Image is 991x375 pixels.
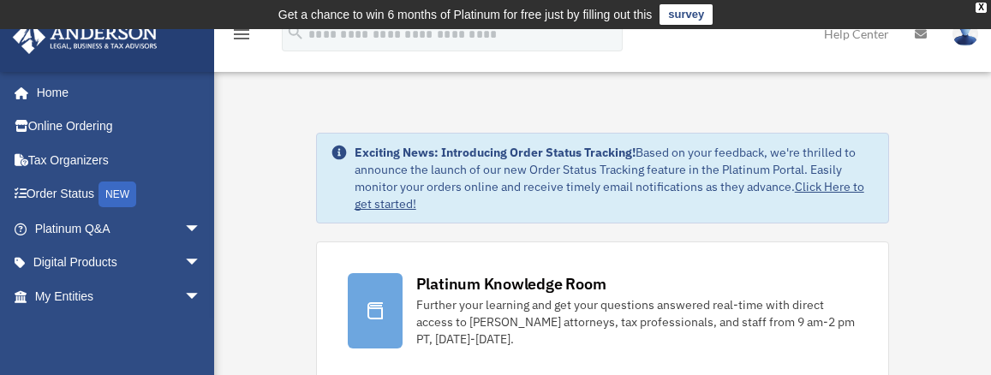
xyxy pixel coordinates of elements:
[99,182,136,207] div: NEW
[416,273,606,295] div: Platinum Knowledge Room
[231,24,252,45] i: menu
[12,279,227,313] a: My Entitiesarrow_drop_down
[12,246,227,280] a: Digital Productsarrow_drop_down
[12,143,227,177] a: Tax Organizers
[12,75,218,110] a: Home
[12,211,227,246] a: Platinum Q&Aarrow_drop_down
[184,313,218,348] span: arrow_drop_down
[416,296,858,348] div: Further your learning and get your questions answered real-time with direct access to [PERSON_NAM...
[355,145,636,160] strong: Exciting News: Introducing Order Status Tracking!
[660,4,713,25] a: survey
[952,21,978,46] img: User Pic
[184,246,218,281] span: arrow_drop_down
[976,3,987,13] div: close
[8,21,163,54] img: Anderson Advisors Platinum Portal
[355,179,864,211] a: Click Here to get started!
[12,177,227,212] a: Order StatusNEW
[184,279,218,314] span: arrow_drop_down
[12,313,227,348] a: My Anderson Teamarrow_drop_down
[286,23,305,42] i: search
[12,110,227,144] a: Online Ordering
[184,211,218,247] span: arrow_drop_down
[278,4,653,25] div: Get a chance to win 6 months of Platinum for free just by filling out this
[231,30,252,45] a: menu
[355,144,875,212] div: Based on your feedback, we're thrilled to announce the launch of our new Order Status Tracking fe...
